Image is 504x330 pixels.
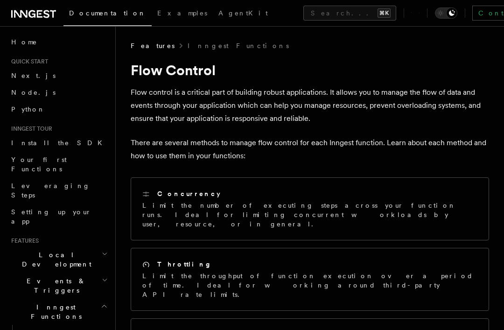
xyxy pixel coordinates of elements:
a: Examples [152,3,213,25]
a: Leveraging Steps [7,177,110,204]
span: Install the SDK [11,139,108,147]
span: Quick start [7,58,48,65]
a: AgentKit [213,3,273,25]
span: Home [11,37,37,47]
button: Inngest Functions [7,299,110,325]
a: ConcurrencyLimit the number of executing steps across your function runs. Ideal for limiting conc... [131,177,489,240]
a: Your first Functions [7,151,110,177]
a: Install the SDK [7,134,110,151]
span: Examples [157,9,207,17]
a: Next.js [7,67,110,84]
span: Events & Triggers [7,276,102,295]
span: Local Development [7,250,102,269]
a: Setting up your app [7,204,110,230]
button: Toggle dark mode [435,7,457,19]
span: Features [131,41,175,50]
span: Leveraging Steps [11,182,90,199]
span: Next.js [11,72,56,79]
p: Limit the throughput of function execution over a period of time. Ideal for working around third-... [142,271,477,299]
a: Home [7,34,110,50]
span: AgentKit [218,9,268,17]
span: Your first Functions [11,156,67,173]
a: Python [7,101,110,118]
a: ThrottlingLimit the throughput of function execution over a period of time. Ideal for working aro... [131,248,489,311]
kbd: ⌘K [378,8,391,18]
span: Documentation [69,9,146,17]
a: Documentation [63,3,152,26]
span: Node.js [11,89,56,96]
p: Limit the number of executing steps across your function runs. Ideal for limiting concurrent work... [142,201,477,229]
button: Search...⌘K [303,6,396,21]
p: There are several methods to manage flow control for each Inngest function. Learn about each meth... [131,136,489,162]
p: Flow control is a critical part of building robust applications. It allows you to manage the flow... [131,86,489,125]
span: Features [7,237,39,245]
h2: Concurrency [157,189,220,198]
h1: Flow Control [131,62,489,78]
span: Inngest Functions [7,302,101,321]
a: Inngest Functions [188,41,289,50]
a: Node.js [7,84,110,101]
span: Setting up your app [11,208,91,225]
button: Events & Triggers [7,273,110,299]
span: Inngest tour [7,125,52,133]
h2: Throttling [157,260,212,269]
span: Python [11,105,45,113]
button: Local Development [7,246,110,273]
